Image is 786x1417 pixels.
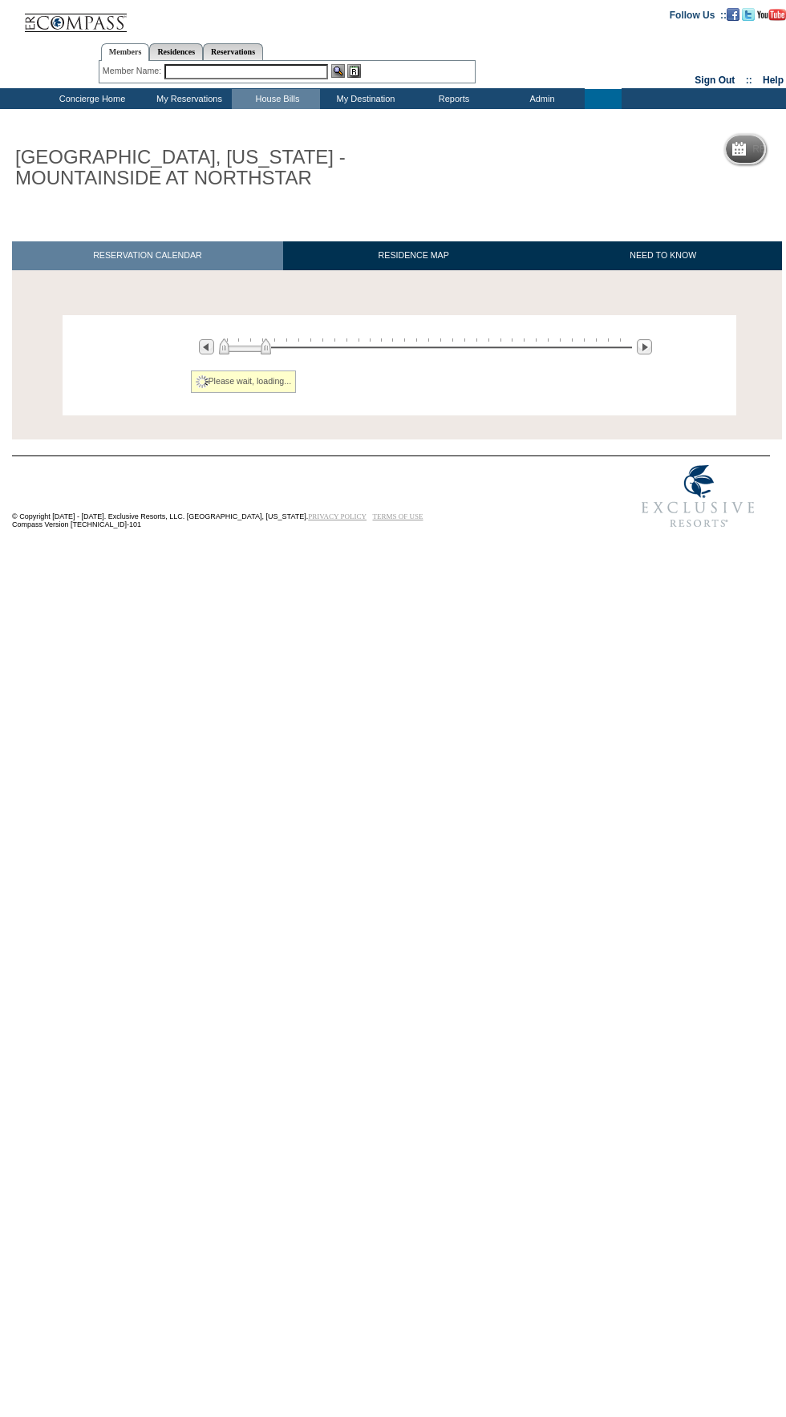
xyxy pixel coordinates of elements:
[727,9,739,18] a: Become our fan on Facebook
[763,75,784,86] a: Help
[203,43,263,60] a: Reservations
[103,64,164,78] div: Member Name:
[331,64,345,78] img: View
[232,89,320,109] td: House Bills
[544,241,782,269] a: NEED TO KNOW
[347,64,361,78] img: Reservations
[144,89,232,109] td: My Reservations
[101,43,150,61] a: Members
[757,9,786,21] img: Subscribe to our YouTube Channel
[199,339,214,354] img: Previous
[373,512,423,520] a: TERMS OF USE
[727,8,739,21] img: Become our fan on Facebook
[408,89,496,109] td: Reports
[308,512,367,520] a: PRIVACY POLICY
[283,241,545,269] a: RESIDENCE MAP
[12,144,371,192] h1: [GEOGRAPHIC_DATA], [US_STATE] - MOUNTAINSIDE AT NORTHSTAR
[320,89,408,109] td: My Destination
[742,8,755,21] img: Follow us on Twitter
[757,9,786,18] a: Subscribe to our YouTube Channel
[191,370,297,393] div: Please wait, loading...
[149,43,203,60] a: Residences
[695,75,735,86] a: Sign Out
[626,456,770,536] img: Exclusive Resorts
[38,89,144,109] td: Concierge Home
[12,457,573,536] td: © Copyright [DATE] - [DATE]. Exclusive Resorts, LLC. [GEOGRAPHIC_DATA], [US_STATE]. Compass Versi...
[637,339,652,354] img: Next
[742,9,755,18] a: Follow us on Twitter
[196,375,209,388] img: spinner2.gif
[496,89,585,109] td: Admin
[12,241,283,269] a: RESERVATION CALENDAR
[746,75,752,86] span: ::
[670,8,727,21] td: Follow Us ::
